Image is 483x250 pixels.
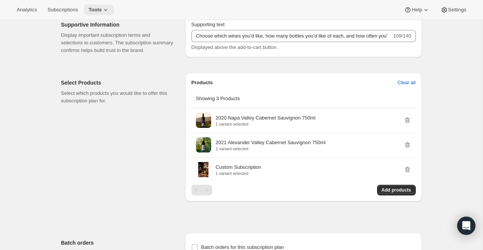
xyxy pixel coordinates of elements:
p: Products [191,79,213,86]
span: Tools [88,7,102,13]
span: Add products [382,187,411,193]
span: Batch orders for this subscription plan [201,244,284,250]
img: 2021 Alexander Valley Cabernet Sauvignon 750ml [196,137,211,153]
span: Analytics [17,7,37,13]
span: Displayed above the add-to-cart button. [191,44,278,50]
button: Clear all [393,77,420,89]
span: Subscriptions [47,7,78,13]
input: No obligation, modify or cancel your subscription anytime. [191,30,392,42]
button: Analytics [12,5,41,15]
p: 2021 Alexander Valley Cabernet Sauvignon 750ml [216,139,326,146]
p: Select which products you would like to offer this subscription plan for. [61,90,173,105]
p: 1 variant selected [216,146,326,151]
button: Subscriptions [43,5,82,15]
span: Supporting text [191,22,224,27]
p: Custom Subscription [216,164,261,171]
p: 2020 Napa Valley Cabernet Sauvignon 750ml [216,114,316,122]
p: 1 variant selected [216,122,316,126]
button: Add products [377,185,416,195]
span: Clear all [398,79,416,86]
nav: Pagination [191,185,212,195]
span: Settings [448,7,466,13]
span: Help [412,7,422,13]
h2: Select Products [61,79,173,86]
button: Settings [436,5,471,15]
p: 1 variant selected [216,171,261,176]
button: Help [399,5,434,15]
h2: Supportive Information [61,21,173,28]
button: Tools [84,5,114,15]
img: 2020 Napa Valley Cabernet Sauvignon 750ml [196,113,211,128]
span: Showing 3 Products [196,96,240,101]
p: Display important subscription terms and selections to customers. The subscription summary confir... [61,31,173,54]
div: Open Intercom Messenger [457,217,475,235]
h2: Batch orders [61,239,173,247]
